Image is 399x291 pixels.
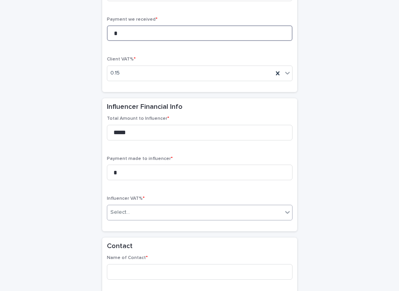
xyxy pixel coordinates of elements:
span: Total Amount to Influencer [107,116,169,121]
h2: Contact [107,242,133,251]
span: Name of Contact [107,256,148,260]
h2: Influencer Financial Info [107,103,183,112]
span: Payment made to influencer [107,156,173,161]
span: 0.15 [110,69,120,77]
span: Payment we received [107,17,158,22]
div: Select... [110,208,130,216]
span: Client VAT% [107,57,136,62]
span: Influencer VAT% [107,196,145,201]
